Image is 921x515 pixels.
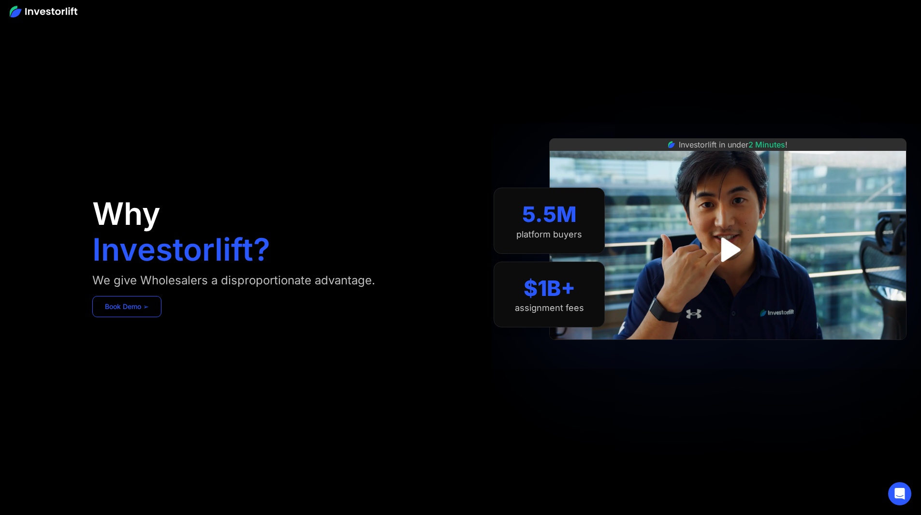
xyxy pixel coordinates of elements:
[516,229,582,240] div: platform buyers
[92,296,161,317] a: Book Demo ➢
[748,140,785,149] span: 2 Minutes
[679,139,788,150] div: Investorlift in under !
[92,273,375,288] div: We give Wholesalers a disproportionate advantage.
[706,228,749,271] a: open lightbox
[92,198,161,229] h1: Why
[515,303,584,313] div: assignment fees
[92,234,270,265] h1: Investorlift?
[522,202,577,227] div: 5.5M
[888,482,911,505] div: Open Intercom Messenger
[656,345,801,356] iframe: Customer reviews powered by Trustpilot
[524,276,575,301] div: $1B+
